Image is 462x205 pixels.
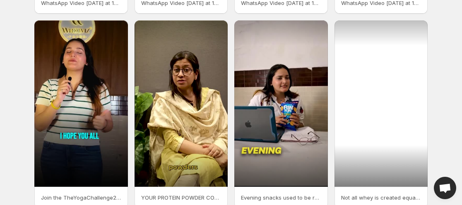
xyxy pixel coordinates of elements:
p: YOUR PROTEIN POWDER COULD BE POISONING YOU Lab tests show arsenic lead mercury hiding in your pos... [141,193,221,202]
p: Not all whey is created equal India imports whey protein mostly from countries with high dairy st... [341,193,421,202]
p: Evening snacks used to be random but now I choose better I choose YBE Tasty healthy and fulfillin... [241,193,321,202]
p: Join the TheYogaChallenge2025 this International Yoga Day Feeling low on energy or focus Let yoga... [41,193,121,202]
div: Open chat [434,177,456,199]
